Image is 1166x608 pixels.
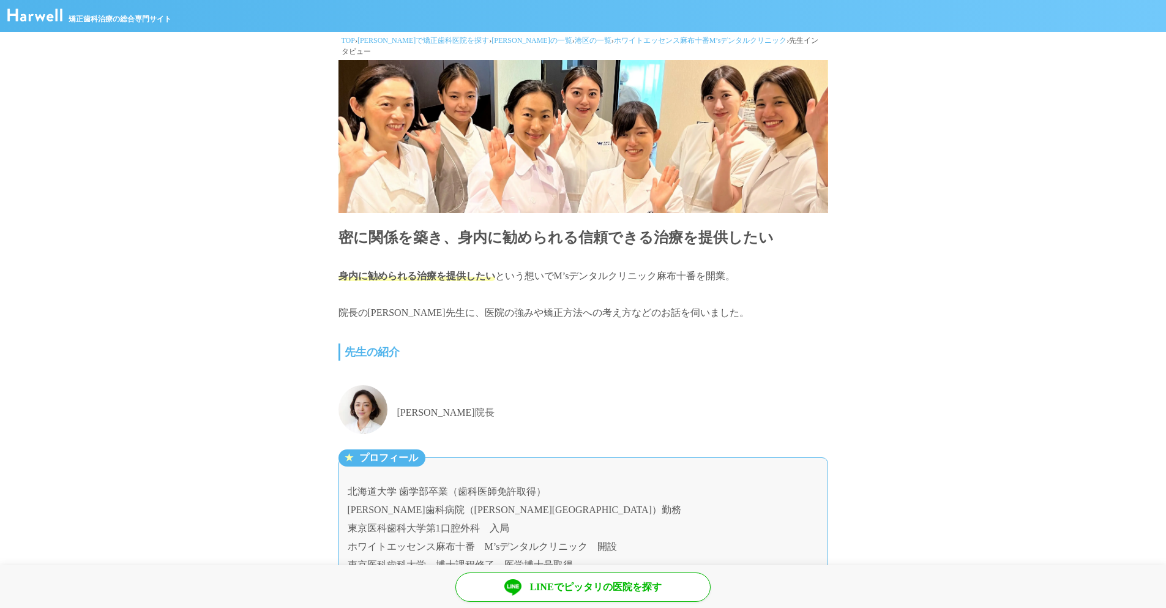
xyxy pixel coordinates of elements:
a: ハーウェル [7,13,62,23]
a: [PERSON_NAME]で矯正歯科医院を探す [357,36,489,45]
img: 歯科医院_M'sデンタルクリニック麻布十番_集合写真 [338,60,828,213]
a: ホワイトエッセンス麻布十番M’sデンタルクリニック [614,36,787,45]
a: LINEでピッタリの医院を探す [455,572,711,602]
a: [PERSON_NAME]の一覧 [491,36,572,45]
span: 身内に勧められる治療を提供したい [338,271,495,281]
a: TOP [342,36,355,45]
span: 矯正歯科治療の総合専門サイト [69,13,171,24]
img: ハーウェル [7,9,62,21]
h1: 密に関係を築き、身内に勧められる信頼できる治療を提供したい [338,227,828,249]
p: [PERSON_NAME]院長 [397,403,495,422]
p: 北海道大学 歯学部卒業（歯科医師免許取得） [PERSON_NAME]歯科病院（[PERSON_NAME][GEOGRAPHIC_DATA]）勤務 東京医科歯科大学第1口腔外科 入局 ホワイトエ... [348,482,819,593]
img: 歯科医師_川﨑万知子先生 [338,385,387,434]
div: › › › › › [338,32,828,60]
div: プロフィール [338,449,425,467]
a: 港区の一覧 [575,36,611,45]
p: という想いでM’sデンタルクリニック麻布十番を開業。 院長の[PERSON_NAME]先生に、医院の強みや矯正方法への考え方などのお話を伺いました。 [338,267,828,322]
h3: 先生の紹介 [338,343,828,361]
